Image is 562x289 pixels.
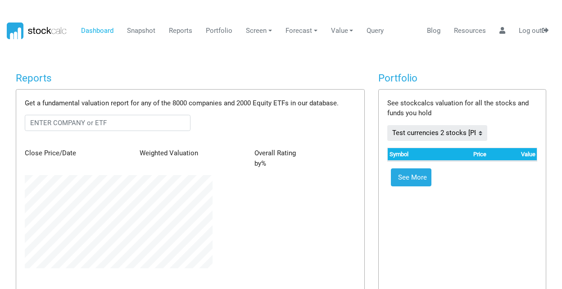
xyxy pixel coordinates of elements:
a: Blog [424,23,444,40]
a: Snapshot [124,23,159,40]
th: Value [488,148,537,161]
a: Value [327,23,357,40]
input: ENTER COMPANY or ETF [25,115,190,131]
a: Log out [516,23,552,40]
span: Close Price/Date [25,149,76,157]
a: Query [363,23,387,40]
a: Reports [166,23,196,40]
a: Screen [243,23,276,40]
h4: Portfolio [378,72,546,84]
th: Symbol [388,148,440,161]
span: Weighted Valuation [140,149,198,157]
th: Price [440,148,488,161]
a: See More [391,168,432,186]
span: Overall Rating [254,149,296,157]
a: Dashboard [78,23,117,40]
a: Forecast [282,23,321,40]
a: Resources [451,23,489,40]
p: Get a fundamental valuation report for any of the 8000 companies and 2000 Equity ETFs in our data... [25,98,356,108]
p: See stockcalcs valuation for all the stocks and funds you hold [387,98,537,118]
a: Portfolio [203,23,236,40]
div: by % [248,148,363,168]
h4: Reports [16,72,365,84]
